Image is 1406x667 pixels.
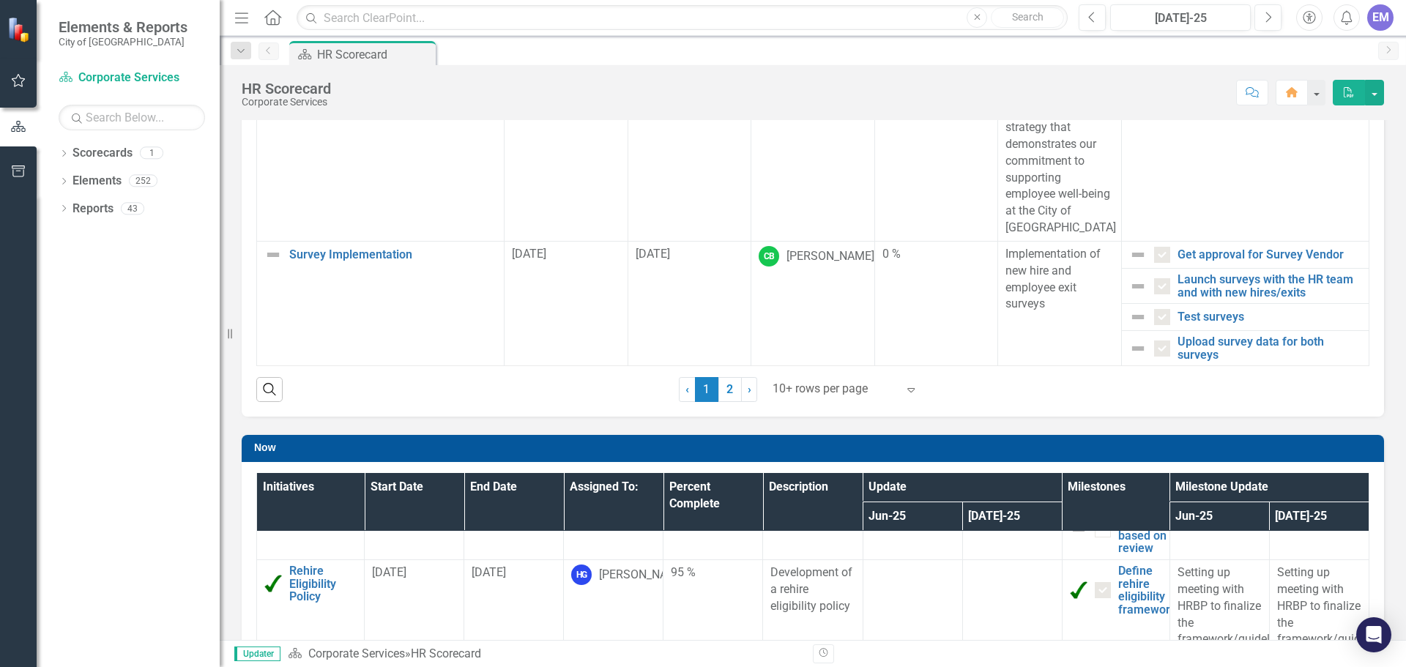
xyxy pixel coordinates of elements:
[599,567,687,584] div: [PERSON_NAME]
[685,382,689,396] span: ‹
[1121,241,1369,268] td: Double-Click to Edit Right Click for Context Menu
[1110,4,1251,31] button: [DATE]-25
[882,246,991,263] div: 0 %
[242,81,331,97] div: HR Scorecard
[59,18,187,36] span: Elements & Reports
[129,175,157,187] div: 252
[257,81,505,242] td: Double-Click to Edit Right Click for Context Menu
[121,202,144,215] div: 43
[1005,247,1101,311] span: Implementation of new hire and employee exit surveys
[289,564,357,603] a: Rehire Eligibility Policy
[1070,581,1087,599] img: Completed
[1178,273,1361,299] a: Launch surveys with the HR team and with new hires/exits
[512,247,546,261] span: [DATE]
[59,70,205,86] a: Corporate Services
[1356,617,1391,652] div: Open Intercom Messenger
[257,241,505,365] td: Double-Click to Edit Right Click for Context Menu
[786,248,874,265] div: [PERSON_NAME]
[289,248,496,261] a: Survey Implementation
[874,241,998,365] td: Double-Click to Edit
[1121,331,1369,366] td: Double-Click to Edit Right Click for Context Menu
[234,646,280,661] span: Updater
[264,575,282,592] img: Completed
[1121,268,1369,303] td: Double-Click to Edit Right Click for Context Menu
[1129,246,1147,264] img: Not Defined
[770,565,852,613] span: Development of a rehire eligibility policy
[288,646,802,663] div: »
[72,173,122,190] a: Elements
[59,36,187,48] small: City of [GEOGRAPHIC_DATA]
[254,442,1377,453] h3: Now
[1118,564,1176,616] a: Define rehire eligibility framework
[242,97,331,108] div: Corporate Services
[72,201,114,217] a: Reports
[72,145,133,162] a: Scorecards
[1012,11,1044,23] span: Search
[308,646,405,660] a: Corporate Services
[671,564,755,581] div: 95 %
[1367,4,1394,31] button: EM
[695,377,718,402] span: 1
[991,7,1064,28] button: Search
[264,246,282,264] img: Not Defined
[472,565,506,579] span: [DATE]
[1178,248,1361,261] a: Get approval for Survey Vendor
[1178,310,1361,324] a: Test surveys
[636,247,670,261] span: [DATE]
[372,565,406,579] span: [DATE]
[718,377,742,402] a: 2
[1178,335,1361,361] a: Upload survey data for both surveys
[59,105,205,130] input: Search Below...
[411,646,481,660] div: HR Scorecard
[748,382,751,396] span: ›
[1129,277,1147,295] img: Not Defined
[874,81,998,242] td: Double-Click to Edit
[1115,10,1246,27] div: [DATE]-25
[1005,86,1116,234] span: Develop and implement a formal strategy that demonstrates our commitment to supporting employee w...
[297,5,1068,31] input: Search ClearPoint...
[7,17,33,42] img: ClearPoint Strategy
[317,45,432,64] div: HR Scorecard
[1129,308,1147,326] img: Not Defined
[759,246,779,267] div: CB
[140,147,163,160] div: 1
[571,564,592,585] div: HG
[1129,340,1147,357] img: Not Defined
[1121,304,1369,331] td: Double-Click to Edit Right Click for Context Menu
